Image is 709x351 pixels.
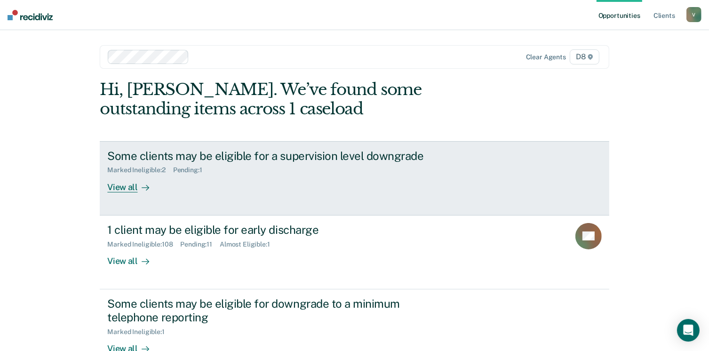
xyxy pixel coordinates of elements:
div: Some clients may be eligible for downgrade to a minimum telephone reporting [107,297,438,324]
div: Marked Ineligible : 2 [107,166,173,174]
button: V [686,7,701,22]
div: Pending : 1 [173,166,210,174]
a: Some clients may be eligible for a supervision level downgradeMarked Ineligible:2Pending:1View all [100,141,609,215]
div: Some clients may be eligible for a supervision level downgrade [107,149,438,163]
div: 1 client may be eligible for early discharge [107,223,438,237]
span: D8 [570,49,599,64]
a: 1 client may be eligible for early dischargeMarked Ineligible:108Pending:11Almost Eligible:1View all [100,215,609,289]
img: Recidiviz [8,10,53,20]
div: View all [107,174,160,192]
div: Marked Ineligible : 108 [107,240,180,248]
div: Pending : 11 [180,240,220,248]
div: Almost Eligible : 1 [220,240,278,248]
div: Marked Ineligible : 1 [107,328,172,336]
div: Hi, [PERSON_NAME]. We’ve found some outstanding items across 1 caseload [100,80,507,119]
div: Open Intercom Messenger [677,319,700,342]
div: View all [107,248,160,266]
div: Clear agents [526,53,566,61]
